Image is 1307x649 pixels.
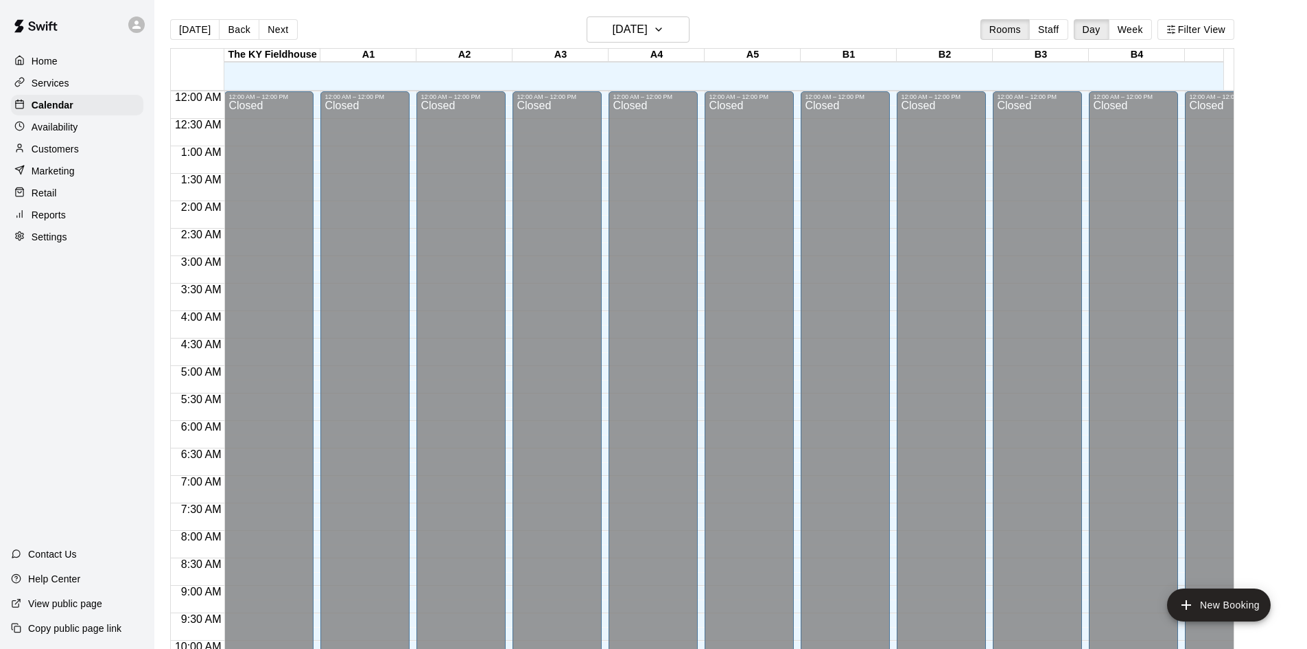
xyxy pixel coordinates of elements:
button: add [1167,589,1271,622]
div: A2 [416,49,513,62]
a: Availability [11,117,143,137]
p: Services [32,76,69,90]
div: B4 [1089,49,1185,62]
a: Calendar [11,95,143,115]
div: 12:00 AM – 12:00 PM [1093,93,1174,100]
span: 4:30 AM [178,339,225,350]
span: 9:30 AM [178,613,225,625]
button: Next [259,19,297,40]
span: 5:00 AM [178,366,225,378]
div: B1 [801,49,897,62]
button: Filter View [1157,19,1234,40]
div: B3 [993,49,1089,62]
div: B2 [897,49,993,62]
div: 12:00 AM – 12:00 PM [1189,93,1270,100]
span: 12:00 AM [172,91,225,103]
span: 4:00 AM [178,311,225,323]
span: 5:30 AM [178,394,225,405]
p: Home [32,54,58,68]
div: A3 [513,49,609,62]
span: 2:00 AM [178,201,225,213]
span: 3:00 AM [178,256,225,268]
div: A5 [705,49,801,62]
span: 6:00 AM [178,421,225,433]
button: Day [1074,19,1109,40]
span: 7:30 AM [178,503,225,515]
a: Marketing [11,161,143,181]
span: 1:00 AM [178,146,225,158]
p: Availability [32,120,78,134]
p: Calendar [32,98,73,112]
div: 12:00 AM – 12:00 PM [709,93,790,100]
div: 12:00 AM – 12:00 PM [325,93,405,100]
p: Copy public page link [28,622,121,635]
span: 2:30 AM [178,229,225,240]
a: Customers [11,139,143,159]
p: Contact Us [28,547,77,561]
span: 7:00 AM [178,476,225,488]
p: View public page [28,597,102,611]
h6: [DATE] [613,20,648,39]
div: 12:00 AM – 12:00 PM [613,93,694,100]
button: Week [1109,19,1152,40]
span: 12:30 AM [172,119,225,130]
div: B5 [1185,49,1281,62]
div: A4 [609,49,705,62]
span: 9:00 AM [178,586,225,597]
button: Back [219,19,259,40]
p: Customers [32,142,79,156]
a: Home [11,51,143,71]
span: 3:30 AM [178,284,225,295]
div: 12:00 AM – 12:00 PM [421,93,502,100]
button: [DATE] [170,19,220,40]
button: [DATE] [587,16,690,43]
a: Retail [11,183,143,203]
p: Reports [32,208,66,222]
button: Rooms [980,19,1030,40]
span: 8:30 AM [178,558,225,570]
span: 8:00 AM [178,531,225,543]
span: 6:30 AM [178,448,225,460]
div: 12:00 AM – 12:00 PM [901,93,982,100]
div: A1 [320,49,416,62]
div: The KY Fieldhouse [224,49,320,62]
a: Services [11,73,143,93]
span: 1:30 AM [178,174,225,185]
a: Settings [11,227,143,247]
p: Help Center [28,572,80,586]
p: Retail [32,186,57,200]
div: 12:00 AM – 12:00 PM [517,93,598,100]
div: 12:00 AM – 12:00 PM [805,93,886,100]
button: Staff [1029,19,1068,40]
p: Marketing [32,164,75,178]
a: Reports [11,205,143,225]
div: 12:00 AM – 12:00 PM [997,93,1078,100]
div: 12:00 AM – 12:00 PM [228,93,309,100]
p: Settings [32,230,67,244]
